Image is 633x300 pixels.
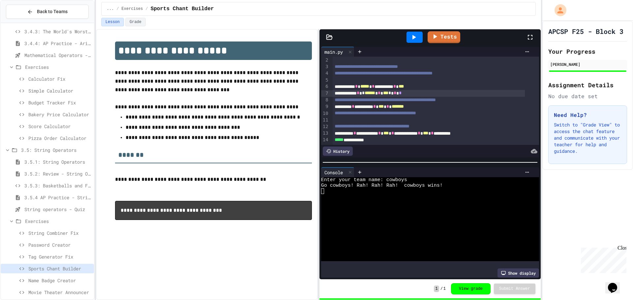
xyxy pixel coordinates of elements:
span: Go cowboys! Rah! Rah! Rah! cowboys wins! [321,183,443,188]
div: 6 [321,83,329,90]
span: Submit Answer [499,286,530,291]
div: Chat with us now!Close [3,3,45,42]
button: Back to Teams [6,5,89,19]
div: [PERSON_NAME] [550,61,625,67]
span: String Combiner Fix [28,230,91,236]
button: Grade [125,18,146,26]
span: 3.5: String Operators [21,147,91,153]
span: Back to Teams [37,8,68,15]
button: Lesson [101,18,124,26]
div: History [323,147,353,156]
span: / [116,6,119,12]
div: Console [321,169,346,176]
span: / [440,286,443,291]
a: Tests [428,31,460,43]
div: main.py [321,47,354,57]
div: 2 [321,57,329,64]
div: 9 [321,103,329,110]
span: Sports Chant Builder [151,5,214,13]
span: Exercises [25,218,91,225]
div: 5 [321,77,329,84]
div: 14 [321,137,329,143]
p: Switch to "Grade View" to access the chat feature and communicate with your teacher for help and ... [554,122,621,154]
div: No due date set [548,92,627,100]
span: Sports Chant Builder [28,265,91,272]
h2: Assignment Details [548,80,627,90]
span: Mathematical Operators - Quiz [24,52,91,59]
span: / [145,6,148,12]
div: 12 [321,123,329,130]
div: 4 [321,70,329,77]
span: Bakery Price Calculator [28,111,91,118]
span: 3.5.4 AP Practice - String Manipulation [24,194,91,201]
div: 7 [321,90,329,97]
span: Name Badge Creator [28,277,91,284]
span: ... [107,6,114,12]
div: 11 [321,117,329,123]
div: Console [321,167,354,177]
span: Budget Tracker Fix [28,99,91,106]
h3: Need Help? [554,111,621,119]
button: Submit Answer [494,284,535,294]
span: Pizza Order Calculator [28,135,91,142]
span: 3.5.2: Review - String Operators [24,170,91,177]
div: 8 [321,97,329,103]
span: Password Creator [28,241,91,248]
span: 3.4.3: The World's Worst Farmers Market [24,28,91,35]
div: Show display [497,268,539,278]
button: View grade [451,283,491,294]
span: Enter your team name: cowboys [321,177,407,183]
span: Tag Generator Fix [28,253,91,260]
span: String operators - Quiz [24,206,91,213]
h2: Your Progress [548,47,627,56]
span: Calculator Fix [28,75,91,82]
span: 3.5.1: String Operators [24,158,91,165]
span: Movie Theater Announcer [28,289,91,296]
h1: APCSP F25 - Block 3 [548,27,623,36]
span: 1 [434,286,439,292]
span: Exercises [25,64,91,70]
div: main.py [321,48,346,55]
span: Simple Calculator [28,87,91,94]
div: 3 [321,64,329,70]
span: 3.4.4: AP Practice - Arithmetic Operators [24,40,91,47]
span: Exercises [122,6,143,12]
div: 10 [321,110,329,117]
span: 1 [443,286,446,291]
div: 13 [321,130,329,137]
span: Score Calculator [28,123,91,130]
div: My Account [548,3,568,18]
iframe: chat widget [605,274,626,293]
iframe: chat widget [578,245,626,273]
span: 3.5.3: Basketballs and Footballs [24,182,91,189]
